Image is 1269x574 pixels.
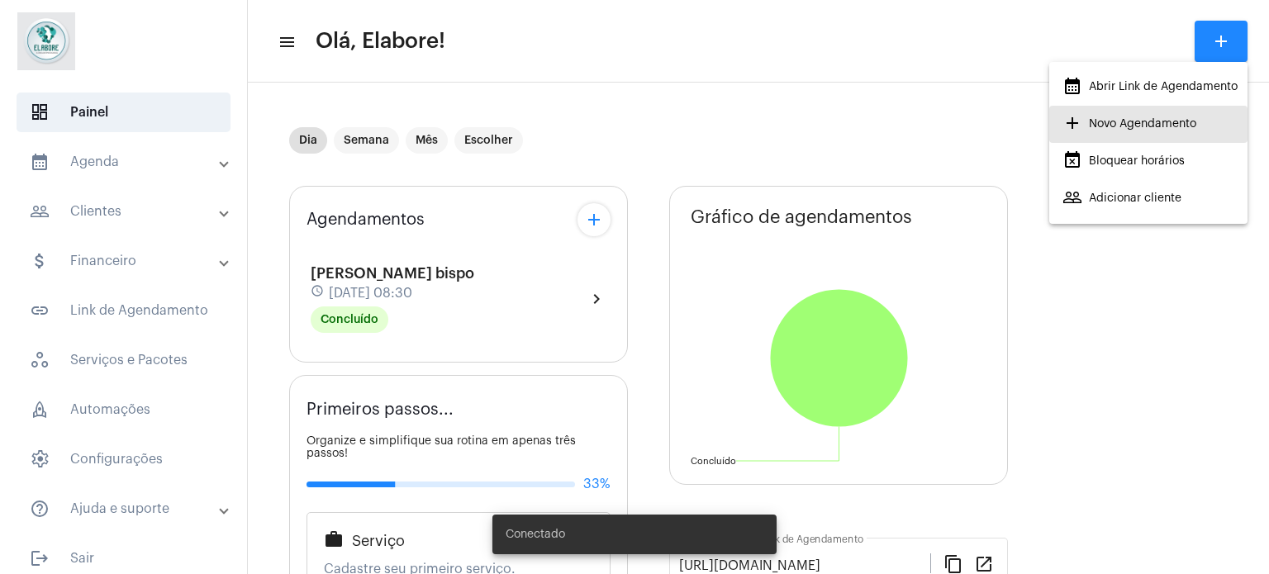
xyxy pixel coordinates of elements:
[1049,69,1248,106] button: Abrir Link de Agendamento
[1062,187,1082,207] mat-icon: people_outline
[1049,143,1248,180] button: Bloquear horários
[1062,146,1185,176] span: Bloquear horários
[1062,72,1238,102] span: Abrir Link de Agendamento
[1062,150,1082,170] mat-icon: event_busy
[1049,180,1248,217] button: Adicionar cliente
[1062,76,1082,96] mat-icon: calendar_month_outlined
[1049,106,1248,143] button: Novo Agendamento
[1062,113,1082,133] mat-icon: add
[1062,109,1196,139] span: Novo Agendamento
[1062,183,1181,213] span: Adicionar cliente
